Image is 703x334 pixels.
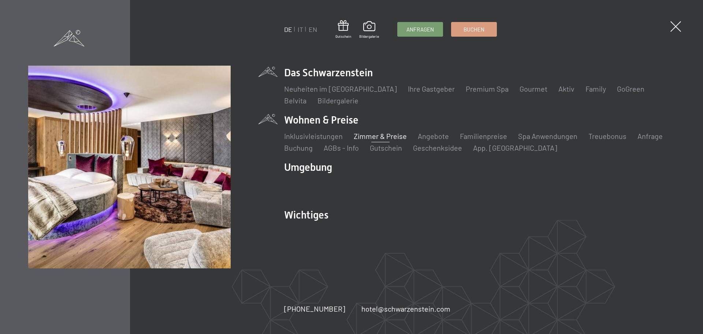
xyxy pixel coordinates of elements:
[473,143,557,152] a: App. [GEOGRAPHIC_DATA]
[418,132,449,140] a: Angebote
[284,25,292,33] a: DE
[324,143,359,152] a: AGBs - Info
[335,20,351,39] a: Gutschein
[284,143,313,152] a: Buchung
[637,132,663,140] a: Anfrage
[460,132,507,140] a: Familienpreise
[361,304,450,314] a: hotel@schwarzenstein.com
[370,143,402,152] a: Gutschein
[617,84,644,93] a: GoGreen
[284,304,345,313] span: [PHONE_NUMBER]
[464,26,484,33] span: Buchen
[518,132,577,140] a: Spa Anwendungen
[284,96,306,105] a: Belvita
[284,132,343,140] a: Inklusivleistungen
[309,25,317,33] a: EN
[520,84,547,93] a: Gourmet
[558,84,574,93] a: Aktiv
[413,143,462,152] a: Geschenksidee
[451,22,496,36] a: Buchen
[359,34,379,39] span: Bildergalerie
[354,132,407,140] a: Zimmer & Preise
[317,96,358,105] a: Bildergalerie
[408,84,455,93] a: Ihre Gastgeber
[335,34,351,39] span: Gutschein
[284,84,397,93] a: Neuheiten im [GEOGRAPHIC_DATA]
[406,26,434,33] span: Anfragen
[284,304,345,314] a: [PHONE_NUMBER]
[398,22,443,36] a: Anfragen
[588,132,626,140] a: Treuebonus
[359,21,379,39] a: Bildergalerie
[585,84,606,93] a: Family
[466,84,509,93] a: Premium Spa
[298,25,303,33] a: IT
